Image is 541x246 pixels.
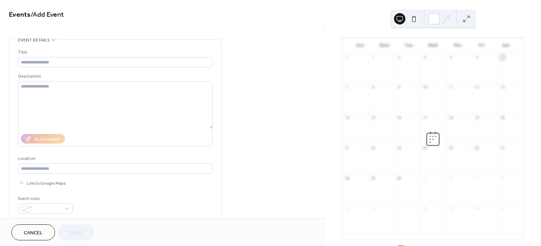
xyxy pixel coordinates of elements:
div: 4 [448,55,453,60]
div: 10 [422,85,427,90]
div: 12 [474,85,479,90]
div: 8 [370,85,376,90]
div: Tue [397,38,421,52]
div: 3 [474,175,479,181]
div: Title [18,49,211,56]
div: 26 [474,145,479,151]
div: 4 [500,175,505,181]
div: 2 [448,175,453,181]
div: Wed [421,38,445,52]
div: 15 [370,115,376,120]
div: Sun [348,38,372,52]
div: 27 [500,145,505,151]
div: 30 [396,175,401,181]
span: Link to Google Maps [27,180,66,187]
div: 3 [422,55,427,60]
div: 23 [396,145,401,151]
div: 8 [422,206,427,211]
div: 16 [396,115,401,120]
div: Mon [372,38,397,52]
div: 19 [474,115,479,120]
a: Events [9,8,31,22]
div: 17 [422,115,427,120]
div: 18 [448,115,453,120]
button: Cancel [11,224,55,240]
div: Sat [494,38,518,52]
div: 2 [396,55,401,60]
div: 20 [500,115,505,120]
div: 14 [344,115,350,120]
div: 5 [344,206,350,211]
div: 1 [370,55,376,60]
div: 28 [344,175,350,181]
div: Thu [445,38,469,52]
div: 5 [474,55,479,60]
div: 24 [422,145,427,151]
div: 11 [448,85,453,90]
div: 7 [344,85,350,90]
span: Event details [18,37,50,44]
div: 7 [396,206,401,211]
div: Description [18,73,211,80]
span: Cancel [24,229,43,237]
div: Location [18,155,211,162]
div: 9 [396,85,401,90]
div: 13 [500,85,505,90]
div: 25 [448,145,453,151]
div: 31 [344,55,350,60]
div: Event color [18,195,71,202]
div: 6 [370,206,376,211]
div: 10 [474,206,479,211]
div: 11 [500,206,505,211]
div: Fri [469,38,493,52]
div: 22 [370,145,376,151]
div: 6 [500,55,505,60]
div: 1 [422,175,427,181]
div: 29 [370,175,376,181]
span: / Add Event [31,8,64,22]
div: 9 [448,206,453,211]
div: 21 [344,145,350,151]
